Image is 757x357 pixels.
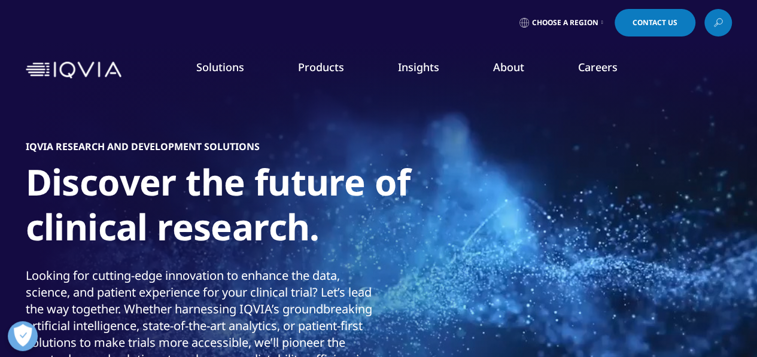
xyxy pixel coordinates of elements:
a: About [493,60,524,74]
button: Open Preferences [8,321,38,351]
nav: Primary [126,42,732,98]
span: Choose a Region [532,18,598,28]
a: Contact Us [615,9,695,36]
h5: IQVIA RESEARCH AND DEVELOPMENT SOLUTIONS [26,141,260,152]
a: Solutions [196,60,244,74]
img: IQVIA Healthcare Information Technology and Pharma Clinical Research Company [26,62,121,79]
h1: Discover the future of clinical research. [26,160,475,257]
a: Insights [398,60,439,74]
a: Products [298,60,344,74]
span: Contact Us [633,19,677,26]
a: Careers [578,60,618,74]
